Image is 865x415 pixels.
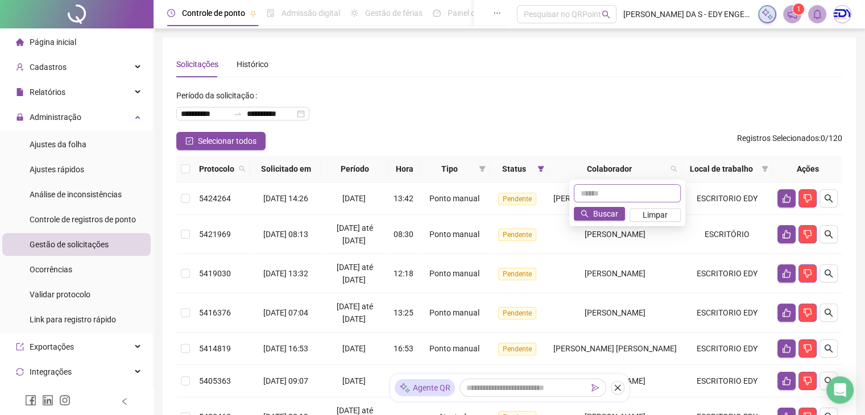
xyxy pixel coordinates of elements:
button: Buscar [574,207,625,221]
label: Período da solicitação [176,86,262,105]
span: linkedin [42,395,53,406]
span: filter [759,160,771,177]
img: sparkle-icon.fc2bf0ac1784a2077858766a79e2daf3.svg [761,8,773,20]
span: sync [16,368,24,376]
span: 12:18 [394,269,413,278]
span: Local de trabalho [686,163,757,175]
span: filter [761,165,768,172]
span: search [824,376,833,385]
span: user-add [16,63,24,71]
span: [DATE] [342,344,366,353]
span: notification [787,9,797,19]
span: [PERSON_NAME] DA S - EDY ENGENHARIA E CONSULTORIA EIRELI - EPP [623,8,751,20]
span: [DATE] 16:53 [263,344,308,353]
span: [DATE] 14:26 [263,194,308,203]
td: ESCRITORIO EDY [682,365,773,397]
span: Relatórios [30,88,65,97]
span: Selecionar todos [198,135,256,147]
span: Ponto manual [429,269,479,278]
span: like [782,344,791,353]
span: [DATE] 09:07 [263,376,308,385]
span: to [233,109,242,118]
span: Controle de registros de ponto [30,215,136,224]
span: filter [479,165,486,172]
span: search [824,194,833,203]
span: [PERSON_NAME] [585,308,645,317]
div: Histórico [237,58,268,70]
span: Buscar [593,208,618,220]
div: Agente QR [395,379,455,396]
span: pushpin [250,10,256,17]
span: [DATE] até [DATE] [337,263,373,284]
span: bell [812,9,822,19]
img: sparkle-icon.fc2bf0ac1784a2077858766a79e2daf3.svg [399,382,411,394]
span: Status [495,163,533,175]
span: Cadastros [30,63,67,72]
span: home [16,38,24,46]
span: filter [477,160,488,177]
span: like [782,376,791,385]
span: search [239,165,246,172]
span: ellipsis [493,9,501,17]
span: 5405363 [199,376,231,385]
span: dislike [803,194,812,203]
span: Link para registro rápido [30,315,116,324]
button: Selecionar todos [176,132,266,150]
span: Painel do DP [448,9,492,18]
div: Open Intercom Messenger [826,376,854,404]
span: close [614,384,622,392]
span: Ocorrências [30,265,72,274]
span: Registros Selecionados [737,134,819,143]
span: send [591,384,599,392]
span: Protocolo [199,163,234,175]
span: clock-circle [167,9,175,17]
span: like [782,269,791,278]
span: sun [350,9,358,17]
span: Tipo [425,163,474,175]
span: Administração [30,113,81,122]
span: search [671,165,677,172]
span: search [237,160,248,177]
div: Solicitações [176,58,218,70]
span: search [824,344,833,353]
span: swap-right [233,109,242,118]
span: search [581,210,589,218]
button: Limpar [630,208,681,222]
span: Ponto manual [429,344,479,353]
span: Ajustes rápidos [30,165,84,174]
span: search [824,269,833,278]
span: 5416376 [199,308,231,317]
span: Gestão de férias [365,9,423,18]
span: Ajustes da folha [30,140,86,149]
span: Ponto manual [429,308,479,317]
span: [PERSON_NAME] [585,269,645,278]
span: [DATE] [342,194,366,203]
span: dislike [803,344,812,353]
span: Admissão digital [282,9,340,18]
span: dashboard [433,9,441,17]
span: Controle de ponto [182,9,245,18]
span: dislike [803,376,812,385]
span: search [668,160,680,177]
span: Ponto manual [429,194,479,203]
span: Pendente [498,343,536,355]
span: Pendente [498,229,536,241]
span: 5414819 [199,344,231,353]
span: Exportações [30,342,74,351]
span: [DATE] [342,376,366,385]
span: dislike [803,230,812,239]
span: [PERSON_NAME] [PERSON_NAME] [553,344,677,353]
span: Ponto manual [429,230,479,239]
span: [DATE] até [DATE] [337,302,373,323]
span: 16:53 [394,344,413,353]
span: Validar protocolo [30,290,90,299]
div: Ações [777,163,838,175]
img: 8922 [834,6,851,23]
span: like [782,194,791,203]
td: ESCRITORIO EDY [682,333,773,365]
span: search [602,10,610,19]
td: ESCRITORIO EDY [682,182,773,215]
span: Limpar [643,209,668,221]
span: check-square [185,137,193,145]
span: search [824,230,833,239]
